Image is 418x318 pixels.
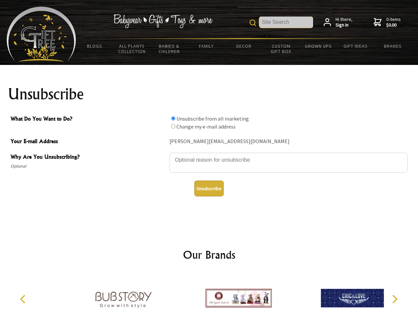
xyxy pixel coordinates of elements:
[194,181,224,196] button: Unsubscribe
[374,17,401,28] a: 0 items$0.00
[176,123,236,130] label: Change my e-mail address
[387,292,402,306] button: Next
[374,39,412,53] a: Brands
[11,153,166,162] span: Why Are You Unsubscribing?
[225,39,262,53] a: Decor
[386,16,401,28] span: 0 items
[176,115,249,122] label: Unsubscribe from all marketing
[171,124,175,129] input: What Do You Want to Do?
[324,17,352,28] a: Hi there,Sign in
[17,292,31,306] button: Previous
[7,7,76,62] img: Babyware - Gifts - Toys and more...
[113,14,212,28] img: Babywear - Gifts - Toys & more
[336,22,352,28] strong: Sign in
[11,115,166,124] span: What Do You Want to Do?
[169,153,408,173] textarea: Why Are You Unsubscribing?
[151,39,188,58] a: Babies & Children
[300,39,337,53] a: Grown Ups
[13,247,405,263] h2: Our Brands
[386,22,401,28] strong: $0.00
[336,17,352,28] span: Hi there,
[8,86,410,102] h1: Unsubscribe
[250,20,256,26] img: product search
[259,17,313,28] input: Site Search
[337,39,374,53] a: Gift Ideas
[11,137,166,147] span: Your E-mail Address
[188,39,225,53] a: Family
[171,116,175,121] input: What Do You Want to Do?
[169,136,408,147] div: [PERSON_NAME][EMAIL_ADDRESS][DOMAIN_NAME]
[76,39,114,53] a: BLOGS
[114,39,151,58] a: All Plants Collection
[262,39,300,58] a: Custom Gift Box
[11,162,166,170] span: Optional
